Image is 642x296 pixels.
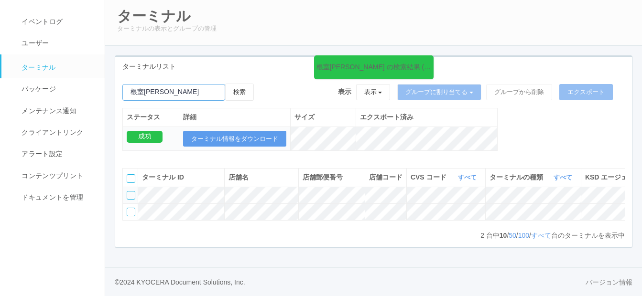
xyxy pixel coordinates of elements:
[117,8,630,24] h2: ターミナル
[458,174,479,181] a: すべて
[115,278,245,286] span: © 2024 KYOCERA Document Solutions, Inc.
[183,131,286,147] button: ターミナル情報をダウンロード
[1,11,113,32] a: イベントログ
[1,32,113,54] a: ユーザー
[316,62,431,72] div: 根室[PERSON_NAME] の検索結果 (2 件)
[360,112,493,122] div: エクスポート済み
[1,78,113,100] a: パッケージ
[397,84,481,100] button: グループに割り当てる
[229,173,249,181] span: 店舗名
[509,232,516,239] a: 50
[1,165,113,187] a: コンテンツプリント
[127,112,175,122] div: ステータス
[19,150,63,158] span: アラート設定
[1,100,113,122] a: メンテナンス通知
[531,232,551,239] a: すべて
[117,24,630,33] p: ターミナルの表示とグループの管理
[490,172,545,182] span: ターミナルの種類
[456,173,481,182] button: すべて
[19,85,56,93] span: パッケージ
[551,173,577,182] button: すべて
[303,173,343,181] span: 店舗郵便番号
[225,84,254,101] button: 検索
[1,143,113,165] a: アラート設定
[518,232,529,239] a: 100
[486,84,552,100] button: グループから削除
[1,54,113,78] a: ターミナル
[19,107,76,115] span: メンテナンス通知
[480,231,625,241] p: 台中 / / / 台のターミナルを表示中
[411,172,449,182] span: CVS コード
[500,232,507,239] span: 10
[554,174,575,181] a: すべて
[127,131,163,143] div: 成功
[19,18,63,25] span: イベントログ
[338,87,351,97] span: 表示
[19,128,83,136] span: クライアントリンク
[294,112,352,122] div: サイズ
[480,232,486,239] span: 2
[586,277,632,287] a: バージョン情報
[559,84,613,100] button: エクスポート
[356,84,391,100] button: 表示
[19,193,83,201] span: ドキュメントを管理
[19,63,56,71] span: ターミナル
[1,122,113,143] a: クライアントリンク
[115,57,632,76] div: ターミナルリスト
[19,172,83,180] span: コンテンツプリント
[1,187,113,208] a: ドキュメントを管理
[183,112,286,122] div: 詳細
[369,173,403,181] span: 店舗コード
[142,172,220,182] div: ターミナル ID
[19,39,49,47] span: ユーザー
